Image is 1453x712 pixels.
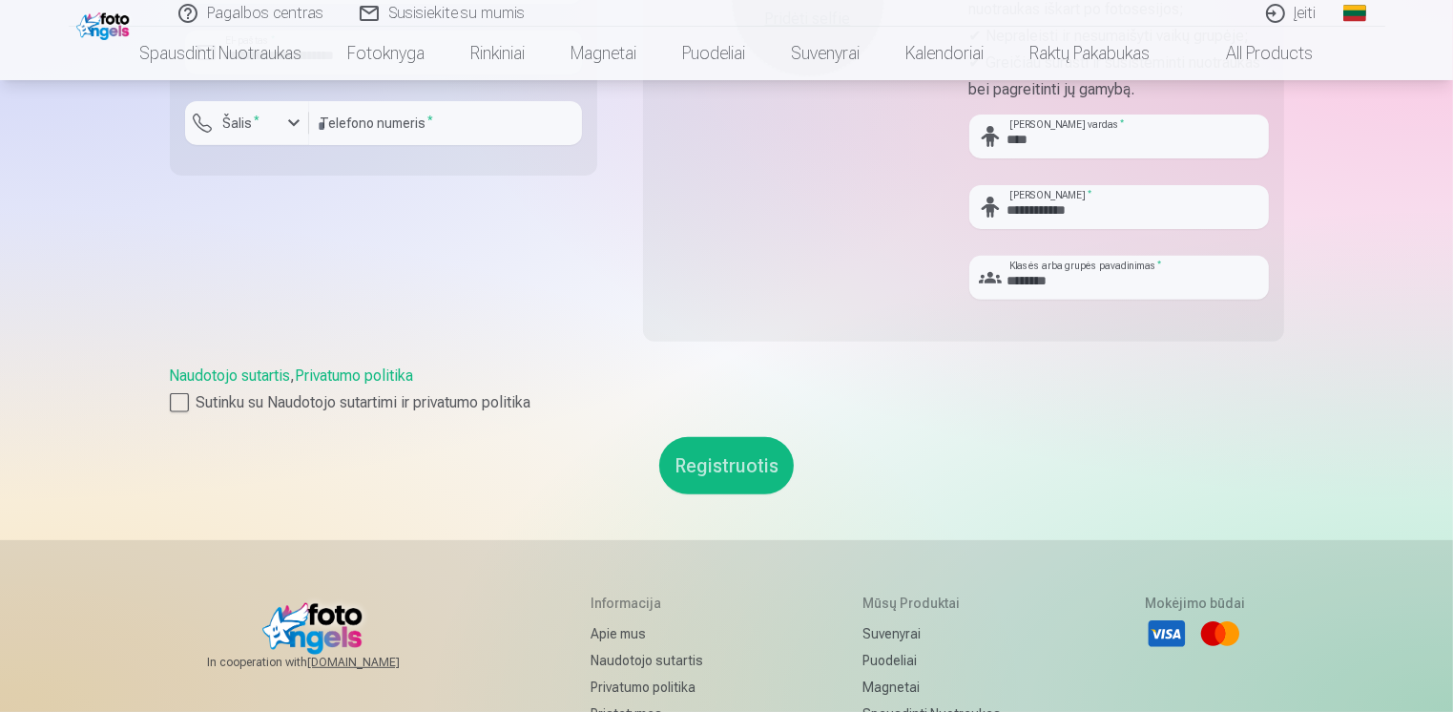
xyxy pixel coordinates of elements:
a: Naudotojo sutartis [170,366,291,385]
div: , [170,365,1284,414]
a: Kalendoriai [883,27,1007,80]
a: Rinkiniai [448,27,549,80]
a: Suvenyrai [769,27,883,80]
a: Raktų pakabukas [1007,27,1173,80]
a: Spausdinti nuotraukas [117,27,325,80]
h5: Mūsų produktai [862,594,1001,613]
h5: Informacija [591,594,717,613]
a: Fotoknyga [325,27,448,80]
li: Visa [1146,613,1188,655]
a: All products [1173,27,1337,80]
a: Puodeliai [862,647,1001,674]
a: Magnetai [862,674,1001,701]
a: Puodeliai [660,27,769,80]
button: Šalis* [185,101,309,145]
h5: Mokėjimo būdai [1146,594,1246,613]
button: Registruotis [659,437,794,494]
a: Privatumo politika [591,674,717,701]
a: [DOMAIN_NAME] [307,655,446,670]
a: Privatumo politika [296,366,414,385]
li: Mastercard [1199,613,1241,655]
a: Suvenyrai [862,620,1001,647]
label: Sutinku su Naudotojo sutartimi ir privatumo politika [170,391,1284,414]
a: Apie mus [591,620,717,647]
img: /fa2 [76,8,135,40]
a: Magnetai [549,27,660,80]
label: Šalis [216,114,268,133]
span: In cooperation with [207,655,446,670]
a: Naudotojo sutartis [591,647,717,674]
